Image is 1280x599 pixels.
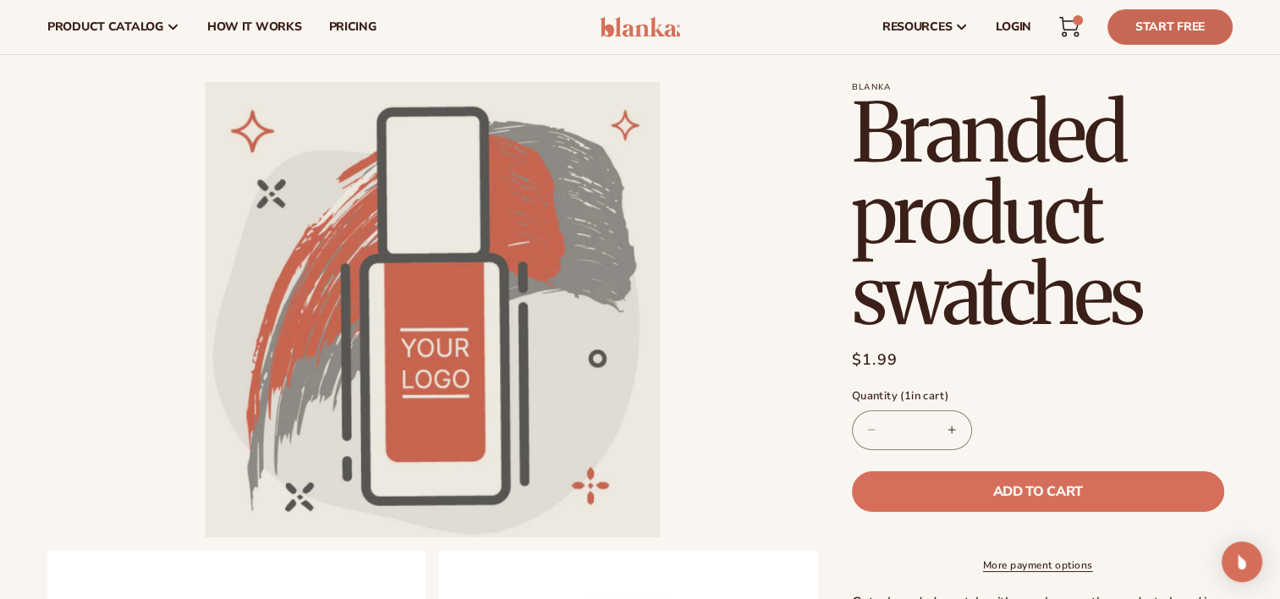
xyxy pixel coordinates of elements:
[852,471,1224,512] button: Add to cart
[852,558,1224,573] a: More payment options
[996,20,1031,34] span: LOGIN
[207,20,302,34] span: How It Works
[852,349,898,371] span: $1.99
[600,17,680,37] img: logo
[992,485,1082,498] span: Add to cart
[1107,9,1233,45] a: Start Free
[1222,541,1262,582] div: Open Intercom Messenger
[852,388,1224,405] label: Quantity
[900,388,948,404] span: ( in cart)
[47,20,163,34] span: product catalog
[882,20,952,34] span: resources
[904,388,911,404] span: 1
[852,92,1233,336] h1: Branded product swatches
[328,20,376,34] span: pricing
